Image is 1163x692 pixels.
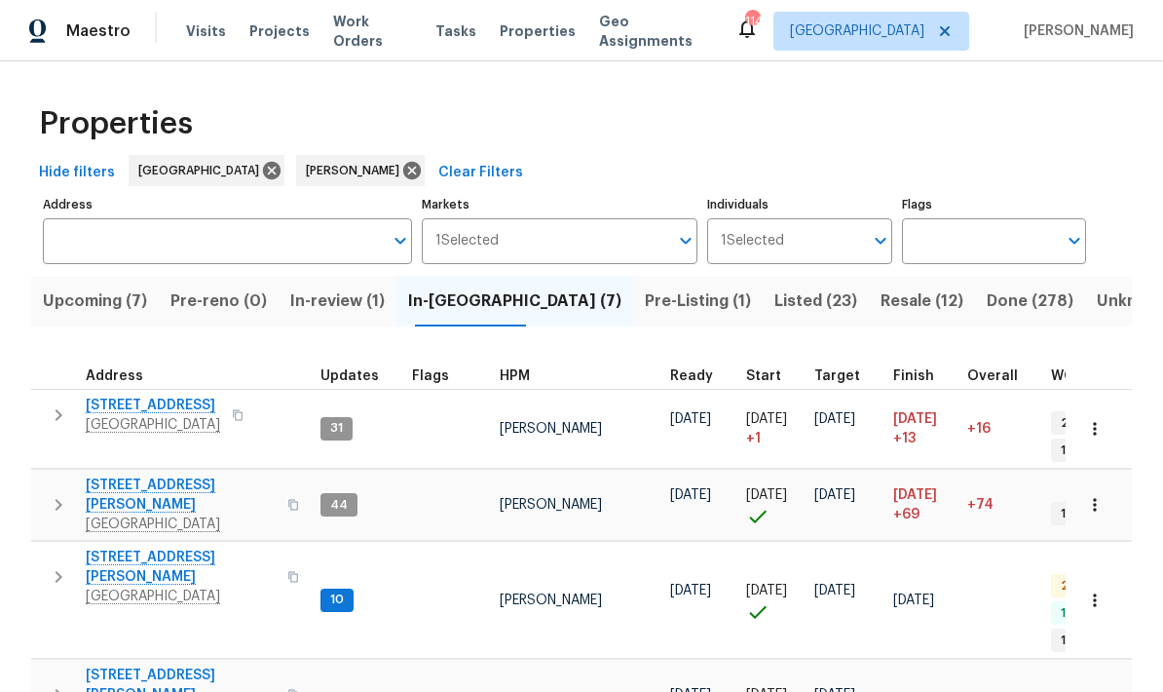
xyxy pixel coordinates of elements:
span: 31 [322,420,351,437]
span: Maestro [66,21,131,41]
div: [GEOGRAPHIC_DATA] [129,155,284,186]
span: Overall [967,369,1018,383]
td: Scheduled to finish 69 day(s) late [885,470,959,541]
label: Address [43,199,412,211]
span: Visits [186,21,226,41]
span: [DATE] [893,594,934,607]
span: [DATE] [893,412,937,426]
span: [DATE] [814,584,855,597]
span: [DATE] [670,488,711,502]
span: + 1 [746,429,761,448]
span: Geo Assignments [599,12,712,51]
label: Flags [902,199,1086,211]
label: Individuals [707,199,891,211]
span: 1 Accepted [1053,442,1135,459]
span: +69 [893,505,919,524]
span: [GEOGRAPHIC_DATA] [138,161,267,180]
span: 2 WIP [1053,415,1100,432]
span: WO Completion [1051,369,1158,383]
span: [GEOGRAPHIC_DATA] [790,21,924,41]
span: 10 [322,592,352,608]
span: Address [86,369,143,383]
span: Upcoming (7) [43,288,147,315]
div: Earliest renovation start date (first business day after COE or Checkout) [670,369,731,383]
span: [PERSON_NAME] [500,594,602,607]
span: [DATE] [746,412,787,426]
span: [DATE] [746,584,787,597]
label: Markets [422,199,698,211]
button: Open [672,227,699,254]
span: +13 [893,429,916,448]
span: In-review (1) [290,288,385,315]
span: Hide filters [39,161,115,185]
td: Project started 1 days late [738,389,807,469]
td: Project started on time [738,470,807,541]
div: [PERSON_NAME] [296,155,425,186]
span: Clear Filters [438,161,523,185]
button: Hide filters [31,155,123,191]
span: Resale (12) [881,288,963,315]
td: 74 day(s) past target finish date [959,470,1043,541]
span: [DATE] [670,412,711,426]
span: Properties [500,21,576,41]
span: Pre-reno (0) [170,288,267,315]
span: Pre-Listing (1) [645,288,751,315]
span: [PERSON_NAME] [500,422,602,436]
span: +74 [967,498,994,512]
span: 1 Done [1053,605,1107,622]
span: Work Orders [333,12,412,51]
span: Start [746,369,781,383]
span: [DATE] [670,584,711,597]
button: Clear Filters [431,155,531,191]
button: Open [867,227,894,254]
span: [PERSON_NAME] [306,161,407,180]
span: Done (278) [987,288,1073,315]
span: In-[GEOGRAPHIC_DATA] (7) [408,288,621,315]
span: Ready [670,369,713,383]
span: 44 [322,497,356,514]
span: HPM [500,369,530,383]
span: [DATE] [893,488,937,502]
span: [DATE] [814,488,855,502]
span: 1 Selected [721,233,784,250]
span: 1 WIP [1053,506,1097,522]
span: Updates [320,369,379,383]
span: 1 Accepted [1053,633,1135,649]
span: Flags [412,369,449,383]
span: Listed (23) [774,288,857,315]
div: Days past target finish date [967,369,1035,383]
button: Open [1061,227,1088,254]
span: [PERSON_NAME] [1016,21,1134,41]
div: 114 [745,12,759,31]
span: 2 QC [1053,578,1098,595]
span: 1 Selected [435,233,499,250]
span: Properties [39,114,193,134]
span: Finish [893,369,934,383]
span: [DATE] [814,412,855,426]
div: Projected renovation finish date [893,369,952,383]
div: Actual renovation start date [746,369,799,383]
td: 16 day(s) past target finish date [959,389,1043,469]
span: Projects [249,21,310,41]
span: Tasks [435,24,476,38]
div: Target renovation project end date [814,369,878,383]
span: +16 [967,422,991,436]
span: Target [814,369,860,383]
td: Scheduled to finish 13 day(s) late [885,389,959,469]
td: Project started on time [738,542,807,659]
span: [DATE] [746,488,787,502]
span: [PERSON_NAME] [500,498,602,512]
button: Open [387,227,414,254]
